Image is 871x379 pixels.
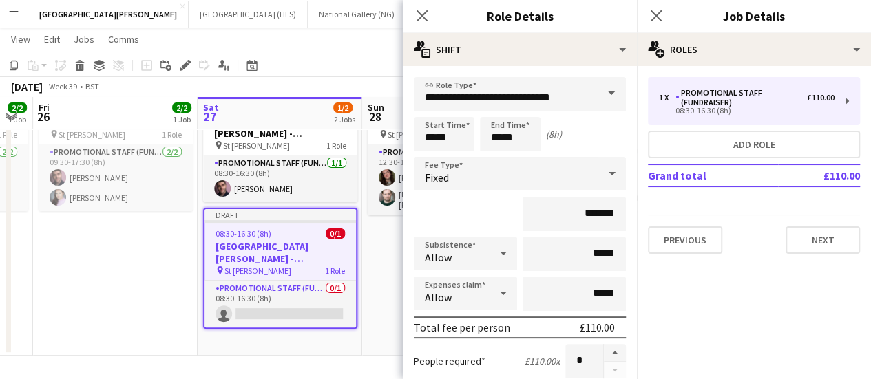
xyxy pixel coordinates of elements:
[333,102,353,113] span: 1/2
[368,101,384,113] span: Sun
[807,93,835,102] div: £110.00
[203,208,357,329] app-job-card: Draft08:30-16:30 (8h)0/1[GEOGRAPHIC_DATA][PERSON_NAME] - Fundraising St [PERSON_NAME]1 RolePromot...
[28,1,189,28] button: [GEOGRAPHIC_DATA][PERSON_NAME]
[204,209,356,220] div: Draft
[108,33,139,45] span: Comms
[85,81,99,91] div: BST
[224,266,291,276] span: St [PERSON_NAME]
[203,155,357,202] app-card-role: Promotional Staff (Fundraiser)1/108:30-16:30 (8h)[PERSON_NAME]
[334,114,355,124] div: 2 Jobs
[326,140,346,151] span: 1 Role
[659,107,835,114] div: 08:30-16:30 (8h)
[8,102,27,113] span: 2/2
[368,144,522,215] app-card-role: Promotional Staff (Fundraiser)2/212:30-17:00 (4h30m)[PERSON_NAME][PERSON_NAME] [PERSON_NAME]
[74,33,94,45] span: Jobs
[637,7,871,25] h3: Job Details
[216,228,271,239] span: 08:30-16:30 (8h)
[604,344,626,362] button: Increase
[173,114,191,124] div: 1 Job
[403,7,637,25] h3: Role Details
[203,101,219,113] span: Sat
[39,84,193,211] app-job-card: 09:30-17:30 (8h)2/2[GEOGRAPHIC_DATA][PERSON_NAME] - Fundraising St [PERSON_NAME]1 RolePromotional...
[204,240,356,265] h3: [GEOGRAPHIC_DATA][PERSON_NAME] - Fundraising
[659,93,675,102] div: 1 x
[204,281,356,327] app-card-role: Promotional Staff (Fundraiser)0/108:30-16:30 (8h)
[39,101,50,113] span: Fri
[59,129,125,140] span: St [PERSON_NAME]
[39,144,193,211] app-card-role: Promotional Staff (Fundraiser)2/209:30-17:30 (8h)[PERSON_NAME][PERSON_NAME]
[45,81,80,91] span: Week 39
[425,171,449,184] span: Fixed
[223,140,290,151] span: St [PERSON_NAME]
[172,102,191,113] span: 2/2
[39,30,65,48] a: Edit
[778,164,860,186] td: £110.00
[68,30,100,48] a: Jobs
[637,33,871,66] div: Roles
[425,250,452,264] span: Allow
[414,355,485,367] label: People required
[308,1,406,28] button: National Gallery (NG)
[648,164,778,186] td: Grand total
[44,33,60,45] span: Edit
[11,33,30,45] span: View
[525,355,560,367] div: £110.00 x
[36,109,50,124] span: 26
[786,226,860,254] button: Next
[325,266,345,276] span: 1 Role
[103,30,145,48] a: Comms
[388,129,454,140] span: St [PERSON_NAME]
[648,226,722,254] button: Previous
[580,321,615,334] div: £110.00
[414,321,510,334] div: Total fee per person
[675,88,807,107] div: Promotional Staff (Fundraiser)
[366,109,384,124] span: 28
[201,109,219,124] span: 27
[368,84,522,215] app-job-card: 12:30-17:00 (4h30m)2/2[GEOGRAPHIC_DATA][PERSON_NAME] - Fundraising St [PERSON_NAME]1 RolePromotio...
[203,84,357,202] app-job-card: Updated08:30-16:30 (8h)1/1[GEOGRAPHIC_DATA][PERSON_NAME] - Fundraising St [PERSON_NAME]1 RoleProm...
[6,30,36,48] a: View
[648,131,860,158] button: Add role
[8,114,26,124] div: 1 Job
[326,228,345,239] span: 0/1
[546,128,562,140] div: (8h)
[162,129,182,140] span: 1 Role
[403,33,637,66] div: Shift
[11,80,43,94] div: [DATE]
[189,1,308,28] button: [GEOGRAPHIC_DATA] (HES)
[425,290,452,304] span: Allow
